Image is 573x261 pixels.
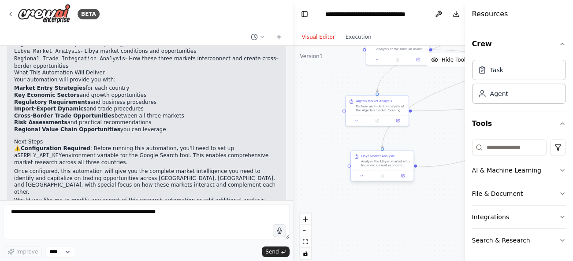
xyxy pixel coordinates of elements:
[16,248,38,255] span: Improve
[472,159,566,182] button: AI & Machine Learning
[262,246,289,257] button: Send
[14,92,279,99] li: and growth opportunities
[300,53,323,60] div: Version 1
[300,225,311,236] button: zoom out
[14,85,279,92] li: for each country
[21,145,90,151] strong: Configuration Required
[14,55,279,70] li: - How these three markets interconnect and create cross-border opportunities
[300,236,311,248] button: fit view
[14,168,279,195] p: Once configured, this automation will give you the complete market intelligence you need to ident...
[472,32,566,56] button: Crew
[14,77,279,84] p: Your automation will provide you with:
[365,34,429,65] div: Conduct a comprehensive analysis of the Tunisian market including: key economic sectors and their...
[300,213,311,225] button: zoom in
[300,213,311,259] div: React Flow controls
[14,139,279,146] h2: Next Steps
[78,9,100,19] div: BETA
[14,41,87,48] code: Algeria Market Analysis
[490,89,508,98] div: Agent
[14,106,86,112] strong: Import-Export Dynamics
[14,85,86,91] strong: Market Entry Strategies
[17,153,62,159] code: SERPLY_API_KEY
[14,99,279,106] li: and business procedures
[426,53,474,67] button: Hide Tools
[273,224,286,237] button: Click to speak your automation idea
[298,8,311,20] button: Hide left sidebar
[247,32,268,42] button: Switch to previous chat
[14,99,90,105] strong: Regulatory Requirements
[472,9,508,19] h4: Resources
[366,118,388,124] button: No output available
[325,10,424,18] nav: breadcrumb
[350,151,414,182] div: Libya Market AnalysisAnalyze the Libyan market with focus on: current economic situation and reco...
[272,32,286,42] button: Start a new chat
[356,104,405,113] div: Perform an in-depth analysis of the Algerian market focusing on: dominant economic sectors and gr...
[265,248,279,255] span: Send
[472,229,566,252] button: Search & Research
[340,32,377,42] button: Execution
[376,43,426,51] div: Conduct a comprehensive analysis of the Tunisian market including: key economic sectors and their...
[14,70,279,77] h2: What This Automation Will Deliver
[14,48,81,55] code: Libya Market Analysis
[297,32,340,42] button: Visual Editor
[14,197,279,211] p: Would you like me to modify any aspect of this research automation or add additional analysis cap...
[472,56,566,111] div: Crew
[472,206,566,228] button: Integrations
[387,56,408,62] button: No output available
[14,48,279,55] li: - Libya market conditions and opportunities
[14,119,67,125] strong: Risk Assessments
[14,113,115,119] strong: Cross-Border Trade Opportunities
[490,66,503,74] div: Task
[14,145,279,166] p: ⚠️ : Before running this automation, you'll need to set up a environment variable for the Google ...
[472,111,566,136] button: Tools
[14,126,279,133] li: you can leverage
[356,99,391,103] div: Algeria Market Analysis
[14,56,125,62] code: Regional Trade Integration Analysis
[4,246,42,257] button: Improve
[361,154,394,158] div: Libya Market Analysis
[300,248,311,259] button: toggle interactivity
[472,182,566,205] button: File & Document
[409,56,427,62] button: Open in side panel
[14,126,120,132] strong: Regional Value Chain Opportunities
[14,119,279,126] li: and practical recommendations
[361,159,410,168] div: Analyze the Libyan market with focus on: current economic situation and reconstruction efforts, k...
[371,173,393,179] button: No output available
[18,4,71,24] img: Logo
[345,96,409,126] div: Algeria Market AnalysisPerform an in-depth analysis of the Algerian market focusing on: dominant ...
[442,56,469,63] span: Hide Tools
[389,118,406,124] button: Open in side panel
[14,113,279,120] li: between all three markets
[14,92,79,98] strong: Key Economic Sectors
[394,173,412,179] button: Open in side panel
[14,106,279,113] li: and trade procedures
